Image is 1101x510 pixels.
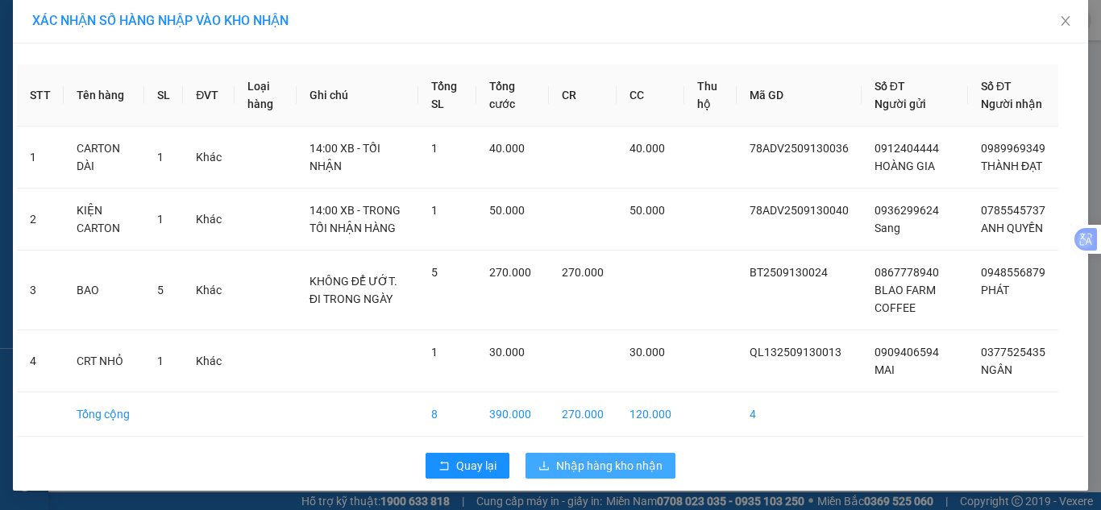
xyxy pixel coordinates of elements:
td: Khác [183,189,235,251]
span: 0948556879 [981,266,1045,279]
span: Số ĐT [981,80,1012,93]
span: 0989969349 [981,142,1045,155]
td: 4 [737,392,862,437]
span: QL132509130013 [750,346,841,359]
th: Tên hàng [64,64,144,126]
td: 120.000 [617,392,684,437]
th: Thu hộ [684,64,737,126]
span: 1 [157,151,164,164]
span: NGÂN [981,363,1012,376]
span: 50.000 [629,204,665,217]
span: Quay lại [456,457,496,475]
span: 0867778940 [875,266,939,279]
span: 30.000 [489,346,525,359]
span: rollback [438,460,450,473]
span: BLAO FARM COFFEE [875,284,936,314]
td: Tổng cộng [64,392,144,437]
th: Tổng SL [418,64,476,126]
span: ANH QUYỀN [981,222,1043,234]
button: rollbackQuay lại [426,453,509,479]
td: 8 [418,392,476,437]
span: 0785545737 [981,204,1045,217]
span: 0912404444 [875,142,939,155]
th: CR [549,64,617,126]
th: CC [617,64,684,126]
span: KHÔNG ĐỂ ƯỚT. ĐI TRONG NGÀY [310,275,397,305]
span: Số ĐT [875,80,905,93]
span: 40.000 [629,142,665,155]
th: Tổng cước [476,64,549,126]
th: STT [17,64,64,126]
span: 0936299624 [875,204,939,217]
th: Ghi chú [297,64,418,126]
span: 14:00 XB - TỐI NHẬN [310,142,380,172]
span: 30.000 [629,346,665,359]
span: XÁC NHẬN SỐ HÀNG NHẬP VÀO KHO NHẬN [32,13,289,28]
td: 270.000 [549,392,617,437]
span: MAI [875,363,895,376]
th: SL [144,64,183,126]
span: 5 [431,266,438,279]
td: CARTON DÀI [64,126,144,189]
span: 1 [431,142,438,155]
span: 1 [157,355,164,367]
td: Khác [183,251,235,330]
span: HOÀNG GIA [875,160,935,172]
td: Khác [183,126,235,189]
td: 390.000 [476,392,549,437]
span: download [538,460,550,473]
th: ĐVT [183,64,235,126]
td: Khác [183,330,235,392]
span: 1 [431,346,438,359]
button: downloadNhập hàng kho nhận [526,453,675,479]
td: BAO [64,251,144,330]
span: PHÁT [981,284,1009,296]
span: 1 [157,213,164,226]
span: 0377525435 [981,346,1045,359]
span: 78ADV2509130040 [750,204,849,217]
span: BT2509130024 [750,266,828,279]
span: Người nhận [981,97,1042,110]
span: THÀNH ĐẠT [981,160,1042,172]
th: Mã GD [737,64,862,126]
span: Sang [875,222,900,234]
th: Loại hàng [235,64,297,126]
span: 40.000 [489,142,525,155]
span: 50.000 [489,204,525,217]
span: Nhập hàng kho nhận [556,457,663,475]
span: 1 [431,204,438,217]
td: CRT NHỎ [64,330,144,392]
span: 5 [157,284,164,296]
span: 0909406594 [875,346,939,359]
span: 14:00 XB - TRONG TỐI NHẬN HÀNG [310,204,401,234]
span: Người gửi [875,97,926,110]
td: 2 [17,189,64,251]
span: 270.000 [489,266,531,279]
span: 270.000 [562,266,604,279]
td: KIỆN CARTON [64,189,144,251]
td: 1 [17,126,64,189]
span: 78ADV2509130036 [750,142,849,155]
td: 4 [17,330,64,392]
span: close [1059,15,1072,27]
td: 3 [17,251,64,330]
